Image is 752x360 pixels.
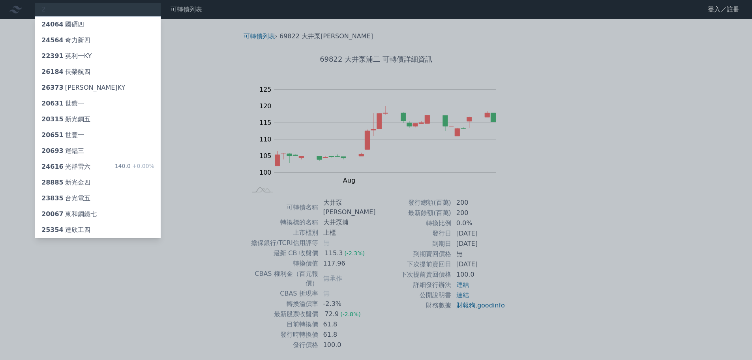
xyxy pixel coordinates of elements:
a: 20315新光鋼五 [35,111,161,127]
div: 世豐一 [41,130,84,140]
span: 28885 [41,179,64,186]
a: 24564奇力新四 [35,32,161,48]
a: 20651世豐一 [35,127,161,143]
span: 26373 [41,84,64,91]
a: 25354達欣工四 [35,222,161,238]
div: 世鎧一 [41,99,84,108]
span: 20315 [41,115,64,123]
span: 23835 [41,194,64,202]
div: 140.0 [115,162,154,172]
span: 22391 [41,52,64,60]
span: +0.00% [131,163,154,169]
div: 光群雷六 [41,162,90,172]
span: 26184 [41,68,64,75]
div: 達欣工四 [41,225,90,235]
span: 20651 [41,131,64,139]
a: 20693運錩三 [35,143,161,159]
div: 國碩四 [41,20,84,29]
a: 20631世鎧一 [35,96,161,111]
div: 奇力新四 [41,36,90,45]
span: 20067 [41,210,64,218]
a: 28885新光金四 [35,175,161,190]
a: 24616光群雷六 140.0+0.00% [35,159,161,175]
div: 運錩三 [41,146,84,156]
div: 東和鋼鐵七 [41,209,97,219]
div: 新光鋼五 [41,115,90,124]
div: 新光金四 [41,178,90,187]
a: 23835台光電五 [35,190,161,206]
span: 24564 [41,36,64,44]
a: 26373[PERSON_NAME]KY [35,80,161,96]
a: 24064國碩四 [35,17,161,32]
span: 20693 [41,147,64,155]
div: 英利一KY [41,51,92,61]
span: 20631 [41,100,64,107]
span: 24064 [41,21,64,28]
div: 台光電五 [41,194,90,203]
a: 22391英利一KY [35,48,161,64]
span: 24616 [41,163,64,170]
a: 26184長榮航四 [35,64,161,80]
div: 長榮航四 [41,67,90,77]
span: 25354 [41,226,64,234]
div: [PERSON_NAME]KY [41,83,125,92]
a: 20067東和鋼鐵七 [35,206,161,222]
